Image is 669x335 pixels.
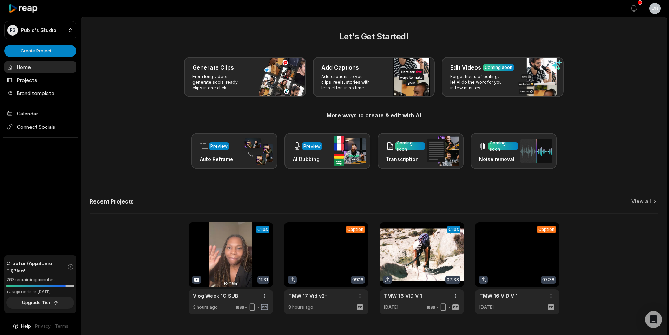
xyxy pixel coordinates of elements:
button: Help [12,323,31,329]
h3: Generate Clips [192,63,234,72]
a: TMW 16 VID V 1 [479,292,518,299]
h3: Add Captions [321,63,359,72]
a: Home [4,61,76,73]
div: Preview [303,143,321,149]
div: Open Intercom Messenger [645,311,662,328]
h3: More ways to create & edit with AI [90,111,658,120]
img: noise_removal.png [520,139,552,163]
span: Help [21,323,31,329]
h3: AI Dubbing [293,155,322,163]
a: Privacy [35,323,51,329]
a: TMW 17 Vid v2- [288,292,327,299]
div: Coming soon [485,64,512,71]
h2: Let's Get Started! [90,30,658,43]
a: View all [631,198,651,205]
img: ai_dubbing.png [334,136,366,166]
h3: Transcription [386,155,425,163]
h3: Noise removal [479,155,518,163]
a: Terms [55,323,68,329]
span: Creator (AppSumo T1) Plan! [6,259,67,274]
div: *Usage resets on [DATE] [6,289,74,295]
p: Add captions to your clips, reels, stories with less effort in no time. [321,74,376,91]
a: Brand template [4,87,76,99]
a: Vlog Week 1C SUB [193,292,238,299]
p: Forget hours of editing, let AI do the work for you in few minutes. [450,74,505,91]
div: Coming soon [490,140,517,153]
button: Upgrade Tier [6,297,74,309]
h3: Auto Reframe [200,155,233,163]
p: From long videos generate social ready clips in one click. [192,74,247,91]
span: Connect Socials [4,121,76,133]
h2: Recent Projects [90,198,134,205]
a: Projects [4,74,76,86]
button: Create Project [4,45,76,57]
img: transcription.png [427,136,459,166]
div: Coming soon [396,140,424,153]
div: Preview [210,143,228,149]
a: TMW 16 VID V 1 [384,292,422,299]
p: Publo's Studio [21,27,57,33]
div: PS [7,25,18,36]
a: Calendar [4,108,76,119]
div: 263 remaining minutes [6,276,74,283]
img: auto_reframe.png [241,137,273,165]
h3: Edit Videos [450,63,481,72]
